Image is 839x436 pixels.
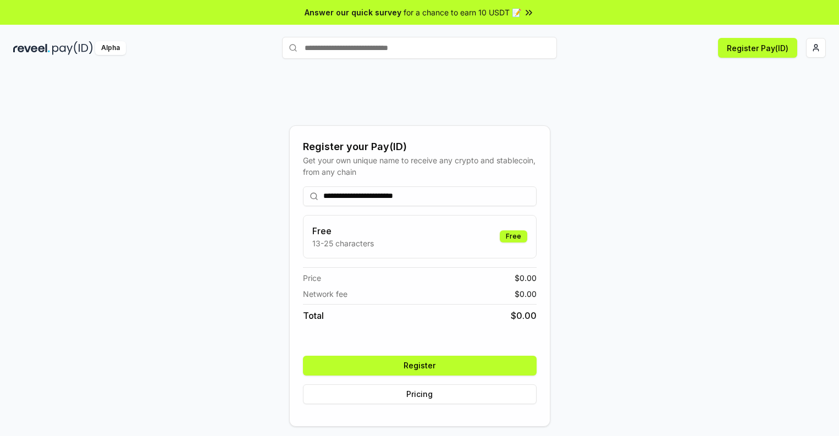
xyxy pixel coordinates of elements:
[305,7,401,18] span: Answer our quick survey
[718,38,797,58] button: Register Pay(ID)
[303,356,537,376] button: Register
[515,272,537,284] span: $ 0.00
[312,224,374,238] h3: Free
[303,154,537,178] div: Get your own unique name to receive any crypto and stablecoin, from any chain
[404,7,521,18] span: for a chance to earn 10 USDT 📝
[52,41,93,55] img: pay_id
[312,238,374,249] p: 13-25 characters
[95,41,126,55] div: Alpha
[500,230,527,242] div: Free
[303,288,347,300] span: Network fee
[303,384,537,404] button: Pricing
[303,139,537,154] div: Register your Pay(ID)
[13,41,50,55] img: reveel_dark
[303,272,321,284] span: Price
[515,288,537,300] span: $ 0.00
[303,309,324,322] span: Total
[511,309,537,322] span: $ 0.00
